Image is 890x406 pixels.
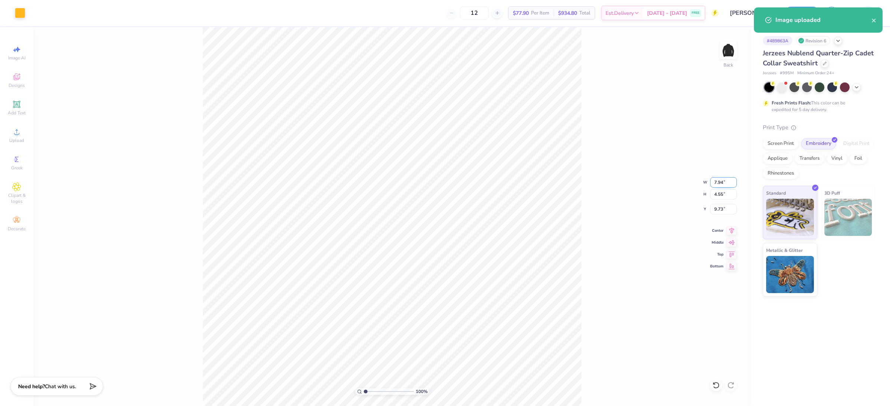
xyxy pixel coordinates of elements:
[763,138,799,149] div: Screen Print
[838,138,874,149] div: Digital Print
[763,49,874,68] span: Jerzees Nublend Quarter-Zip Cadet Collar Sweatshirt
[827,153,847,164] div: Vinyl
[871,16,877,25] button: close
[763,123,875,132] div: Print Type
[801,138,836,149] div: Embroidery
[763,36,792,45] div: # 489863A
[8,110,26,116] span: Add Text
[4,192,30,204] span: Clipart & logos
[558,9,577,17] span: $934.80
[824,189,840,197] span: 3D Puff
[780,70,794,77] span: # 995M
[647,9,687,17] span: [DATE] - [DATE]
[531,9,549,17] span: Per Item
[710,252,723,257] span: Top
[766,199,814,236] img: Standard
[8,55,26,61] span: Image AI
[9,82,25,88] span: Designs
[763,168,799,179] div: Rhinestones
[606,9,634,17] span: Est. Delivery
[710,240,723,245] span: Middle
[45,383,76,390] span: Chat with us.
[766,246,803,254] span: Metallic & Glitter
[710,264,723,269] span: Bottom
[8,226,26,232] span: Decorate
[850,153,867,164] div: Foil
[763,153,792,164] div: Applique
[723,62,733,68] div: Back
[775,16,871,25] div: Image uploaded
[692,10,699,16] span: FREE
[416,388,428,395] span: 100 %
[579,9,590,17] span: Total
[721,43,736,58] img: Back
[824,199,872,236] img: 3D Puff
[797,70,834,77] span: Minimum Order: 24 +
[766,189,786,197] span: Standard
[763,70,776,77] span: Jerzees
[710,228,723,233] span: Center
[18,383,45,390] strong: Need help?
[795,153,824,164] div: Transfers
[766,256,814,293] img: Metallic & Glitter
[772,100,863,113] div: This color can be expedited for 5 day delivery.
[796,36,830,45] div: Revision 6
[9,137,24,143] span: Upload
[513,9,529,17] span: $77.90
[11,165,23,171] span: Greek
[724,6,779,20] input: Untitled Design
[460,6,489,20] input: – –
[772,100,811,106] strong: Fresh Prints Flash:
